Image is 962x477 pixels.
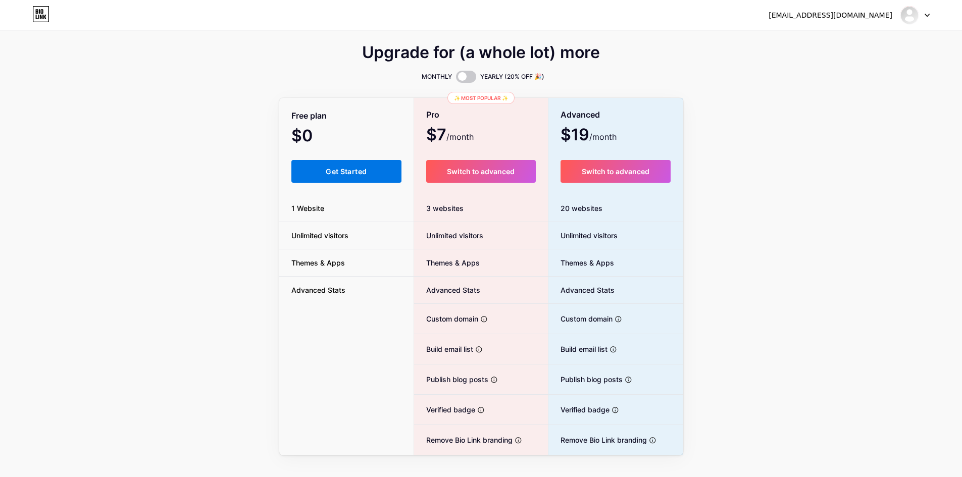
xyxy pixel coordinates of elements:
span: YEARLY (20% OFF 🎉) [480,72,544,82]
button: Switch to advanced [426,160,536,183]
div: [EMAIL_ADDRESS][DOMAIN_NAME] [769,10,892,21]
div: 20 websites [548,195,683,222]
span: Get Started [326,167,367,176]
span: Custom domain [548,313,613,324]
span: $7 [426,129,474,143]
span: Advanced Stats [279,285,358,295]
button: Get Started [291,160,402,183]
span: Remove Bio Link branding [414,435,513,445]
span: /month [446,131,474,143]
div: ✨ Most popular ✨ [447,92,515,104]
div: 3 websites [414,195,548,222]
span: $0 [291,130,340,144]
span: Switch to advanced [582,167,649,176]
span: Advanced [561,106,600,124]
span: Free plan [291,107,327,125]
span: $19 [561,129,617,143]
span: Remove Bio Link branding [548,435,647,445]
span: Publish blog posts [548,374,623,385]
img: narus [900,6,919,25]
span: Themes & Apps [414,257,480,268]
span: Pro [426,106,439,124]
span: Unlimited visitors [279,230,361,241]
span: MONTHLY [422,72,452,82]
span: Switch to advanced [447,167,515,176]
span: Upgrade for (a whole lot) more [362,46,600,59]
span: 1 Website [279,203,336,214]
span: /month [589,131,617,143]
span: Build email list [414,344,473,354]
span: Custom domain [414,313,478,324]
span: Themes & Apps [548,257,614,268]
span: Unlimited visitors [548,230,618,241]
span: Advanced Stats [548,285,615,295]
span: Verified badge [414,404,475,415]
button: Switch to advanced [561,160,671,183]
span: Verified badge [548,404,610,415]
span: Build email list [548,344,607,354]
span: Unlimited visitors [414,230,483,241]
span: Themes & Apps [279,257,357,268]
span: Publish blog posts [414,374,488,385]
span: Advanced Stats [414,285,480,295]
